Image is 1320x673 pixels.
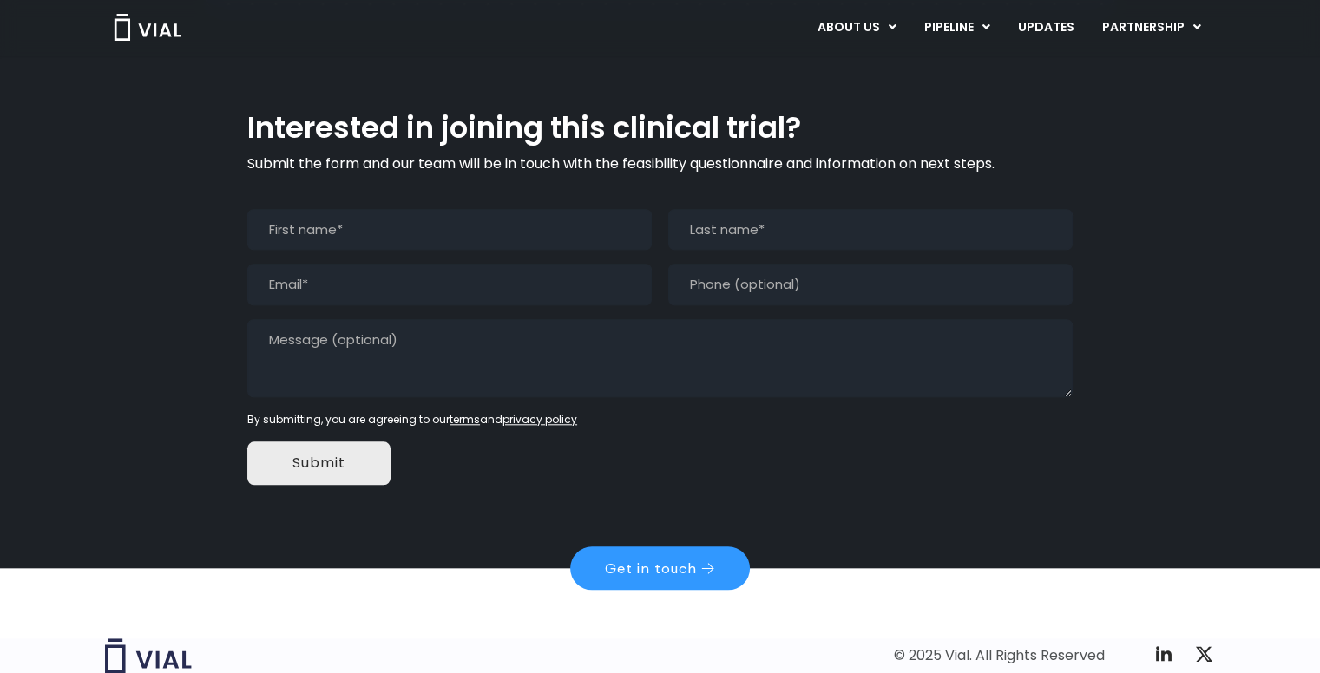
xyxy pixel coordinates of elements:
[247,412,1073,428] div: By submitting, you are agreeing to our and
[113,14,182,41] img: Vial Logo
[668,264,1073,305] input: Phone (optional)
[1003,13,1087,42] a: UPDATES
[1087,13,1214,42] a: PARTNERSHIPMenu Toggle
[247,264,652,305] input: Email*
[247,209,652,251] input: First name*
[450,412,480,427] a: terms
[910,13,1002,42] a: PIPELINEMenu Toggle
[247,154,1073,174] p: Submit the form and our team will be in touch with the feasibility questionnaire and information ...
[894,646,1105,665] div: © 2025 Vial. All Rights Reserved
[247,112,1073,145] h2: Interested in joining this clinical trial?
[247,441,391,485] input: Submit
[803,13,909,42] a: ABOUT USMenu Toggle
[502,412,577,427] a: privacy policy
[570,546,750,590] a: Get in touch
[105,638,192,673] img: Vial logo wih "Vial" spelled out
[668,209,1073,251] input: Last name*
[605,561,697,575] span: Get in touch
